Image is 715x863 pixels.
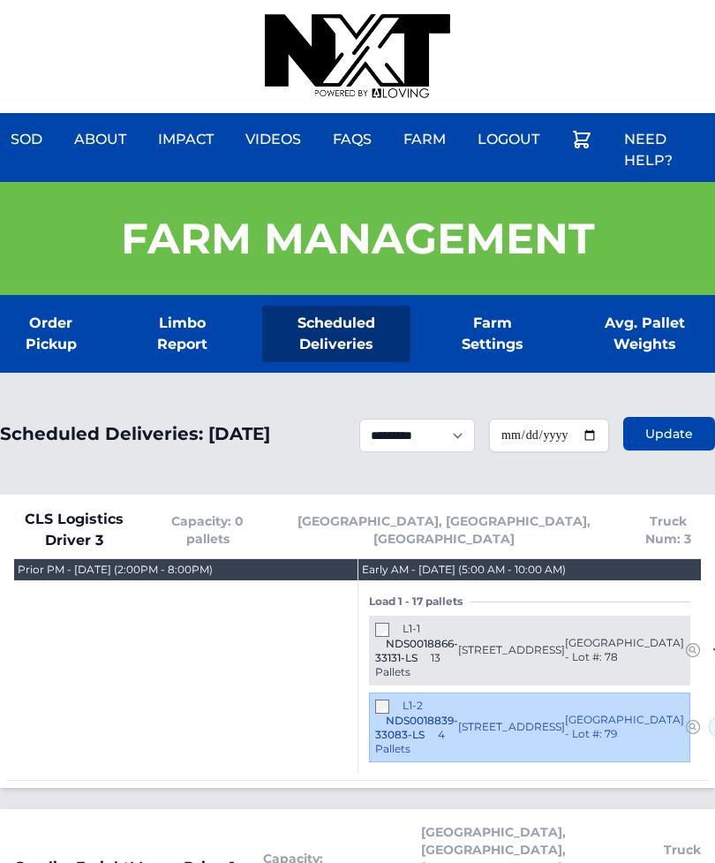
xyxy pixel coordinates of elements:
h1: Farm Management [121,217,595,260]
span: 4 Pallets [375,728,445,755]
span: [GEOGRAPHIC_DATA] - Lot #: 78 [565,636,684,664]
a: Farm [393,118,456,161]
span: [GEOGRAPHIC_DATA], [GEOGRAPHIC_DATA], [GEOGRAPHIC_DATA] [281,512,608,548]
a: About [64,118,137,161]
a: Limbo Report [131,306,235,362]
span: CLS Logistics Driver 3 [14,509,135,551]
span: L1-1 [403,622,420,635]
a: Need Help? [613,118,715,182]
span: Capacity: 0 pallets [163,512,252,548]
a: Avg. Pallet Weights [574,306,715,362]
span: Update [645,425,693,443]
button: Update [623,417,715,450]
span: [GEOGRAPHIC_DATA] - Lot #: 79 [565,713,684,741]
span: Load 1 - 17 pallets [369,594,470,609]
span: [STREET_ADDRESS] [458,720,565,734]
a: FAQs [322,118,382,161]
img: nextdaysod.com Logo [265,14,450,99]
div: Early AM - [DATE] (5:00 AM - 10:00 AM) [362,563,566,577]
span: NDS0018839-33083-LS [375,714,458,741]
span: L1-2 [403,699,423,712]
span: NDS0018866-33131-LS [375,637,458,664]
a: Videos [235,118,312,161]
span: [STREET_ADDRESS] [458,643,565,657]
a: Scheduled Deliveries [262,306,410,362]
a: Impact [147,118,224,161]
span: Truck Num: 3 [636,512,701,548]
div: Prior PM - [DATE] (2:00PM - 8:00PM) [18,563,213,577]
span: 13 Pallets [375,651,440,678]
a: Logout [467,118,550,161]
a: Farm Settings [439,306,546,362]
